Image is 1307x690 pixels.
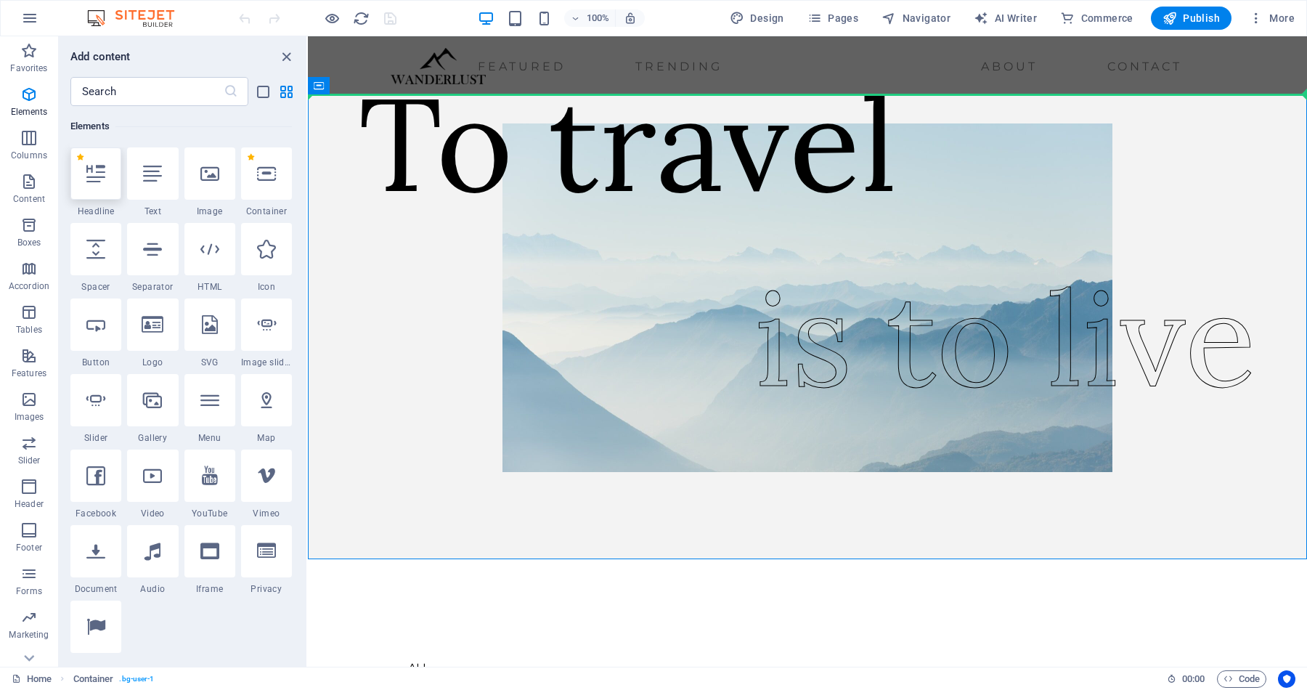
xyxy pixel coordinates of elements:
p: Footer [16,542,42,553]
span: . bg-user-1 [119,670,154,688]
span: Remove from favorites [247,153,255,161]
div: Design (Ctrl+Alt+Y) [724,7,790,30]
p: Tables [16,324,42,336]
p: Favorites [10,62,47,74]
button: grid-view [277,83,295,100]
button: Publish [1151,7,1231,30]
span: Map [241,432,292,444]
span: Container [241,206,292,217]
span: Navigator [881,11,950,25]
span: Click to select. Double-click to edit [73,670,114,688]
span: Commerce [1060,11,1133,25]
span: Audio [127,583,178,595]
p: Elements [11,106,48,118]
button: Pages [802,7,864,30]
span: SVG [184,357,235,368]
span: Slider [70,432,121,444]
div: Gallery [127,374,178,444]
div: Menu [184,374,235,444]
span: Icon [241,281,292,293]
div: Icon [241,223,292,293]
img: Editor Logo [84,9,192,27]
div: Separator [127,223,178,293]
div: Map [241,374,292,444]
button: Design [724,7,790,30]
p: Marketing [9,629,49,641]
span: Image [184,206,235,217]
p: Columns [11,150,47,161]
div: Button [70,299,121,368]
div: Privacy [241,525,292,595]
span: 00 00 [1182,670,1205,688]
span: Logo [127,357,178,368]
span: More [1249,11,1295,25]
span: Privacy [241,583,292,595]
div: Facebook [70,450,121,519]
p: Header [15,498,44,510]
button: close panel [277,48,295,65]
i: On resize automatically adjust zoom level to fit chosen device. [624,12,637,25]
div: Text [127,147,178,217]
span: Document [70,583,121,595]
span: Code [1223,670,1260,688]
span: Video [127,508,178,519]
div: YouTube [184,450,235,519]
span: AI Writer [974,11,1037,25]
div: Vimeo [241,450,292,519]
span: Gallery [127,432,178,444]
button: Commerce [1054,7,1139,30]
button: list-view [254,83,272,100]
div: Headline [70,147,121,217]
p: Forms [16,585,42,597]
span: Spacer [70,281,121,293]
div: Container [241,147,292,217]
button: AI Writer [968,7,1043,30]
nav: breadcrumb [73,670,155,688]
span: Button [70,357,121,368]
div: SVG [184,299,235,368]
button: 100% [564,9,616,27]
span: HTML [184,281,235,293]
div: Document [70,525,121,595]
h6: Session time [1167,670,1205,688]
div: Video [127,450,178,519]
button: Navigator [876,7,956,30]
span: Menu [184,432,235,444]
p: Boxes [17,237,41,248]
button: reload [352,9,370,27]
span: Image slider [241,357,292,368]
p: Features [12,368,46,379]
span: Publish [1163,11,1220,25]
span: YouTube [184,508,235,519]
p: Slider [18,455,41,466]
a: Click to cancel selection. Double-click to open Pages [12,670,52,688]
button: More [1243,7,1300,30]
div: Iframe [184,525,235,595]
span: Text [127,206,178,217]
button: Code [1217,670,1266,688]
p: Content [13,193,45,205]
span: Remove from favorites [76,153,84,161]
span: Vimeo [241,508,292,519]
span: Iframe [184,583,235,595]
span: Pages [807,11,858,25]
input: Search [70,77,224,106]
div: Audio [127,525,178,595]
button: Usercentrics [1278,670,1295,688]
span: : [1192,673,1194,684]
div: Slider [70,374,121,444]
div: Image [184,147,235,217]
span: Headline [70,206,121,217]
i: Reload page [353,10,370,27]
div: Logo [127,299,178,368]
h6: 100% [586,9,609,27]
div: Spacer [70,223,121,293]
p: Accordion [9,280,49,292]
div: Image slider [241,299,292,368]
div: HTML [184,223,235,293]
span: Separator [127,281,178,293]
span: Facebook [70,508,121,519]
h6: Add content [70,48,131,65]
p: Images [15,411,44,423]
h6: Elements [70,118,292,135]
